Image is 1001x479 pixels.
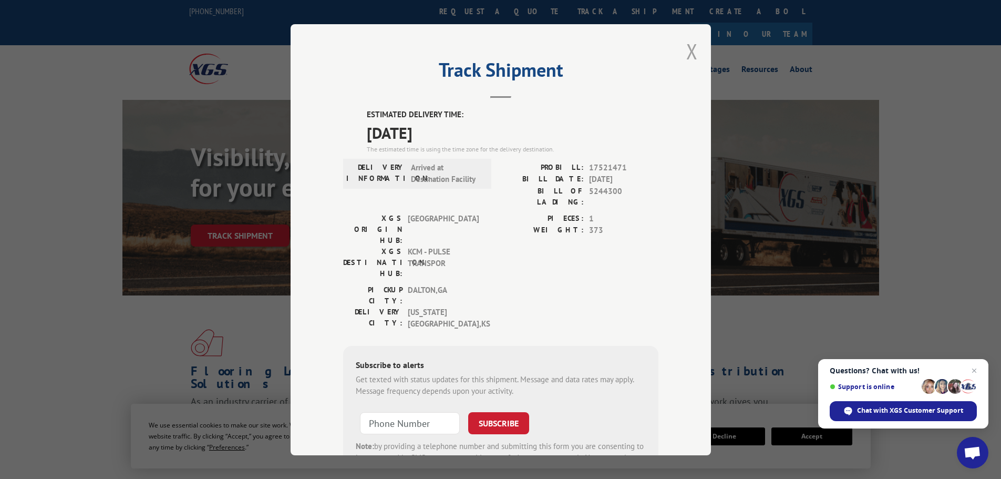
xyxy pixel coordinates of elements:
label: WEIGHT: [501,225,584,237]
span: Support is online [830,383,918,391]
strong: Note: [356,441,374,451]
span: Questions? Chat with us! [830,366,977,375]
span: [GEOGRAPHIC_DATA] [408,212,479,246]
label: XGS DESTINATION HUB: [343,246,403,279]
label: PIECES: [501,212,584,225]
div: Open chat [957,437,988,468]
div: Chat with XGS Customer Support [830,401,977,421]
h2: Track Shipment [343,63,658,83]
label: ESTIMATED DELIVERY TIME: [367,109,658,121]
label: BILL DATE: [501,174,584,186]
button: SUBSCRIBE [468,412,529,434]
span: [DATE] [367,120,658,144]
label: PICKUP CITY: [343,284,403,306]
div: by providing a telephone number and submitting this form you are consenting to be contacted by SM... [356,440,646,476]
div: Subscribe to alerts [356,358,646,373]
span: [DATE] [589,174,658,186]
span: [US_STATE][GEOGRAPHIC_DATA] , KS [408,306,479,330]
label: DELIVERY INFORMATION: [346,161,406,185]
label: PROBILL: [501,161,584,174]
span: Arrived at Destination Facility [411,161,482,185]
div: Get texted with status updates for this shipment. Message and data rates may apply. Message frequ... [356,373,646,397]
label: BILL OF LADING: [501,185,584,207]
span: Chat with XGS Customer Support [857,406,963,415]
span: Close chat [968,364,981,377]
span: 17521471 [589,161,658,174]
span: DALTON , GA [408,284,479,306]
button: Close modal [686,37,698,65]
span: 5244300 [589,185,658,207]
span: 1 [589,212,658,225]
span: 373 [589,225,658,237]
span: KCM - PULSE TRANSPOR [408,246,479,279]
label: XGS ORIGIN HUB: [343,212,403,246]
div: The estimated time is using the time zone for the delivery destination. [367,144,658,154]
label: DELIVERY CITY: [343,306,403,330]
input: Phone Number [360,412,460,434]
